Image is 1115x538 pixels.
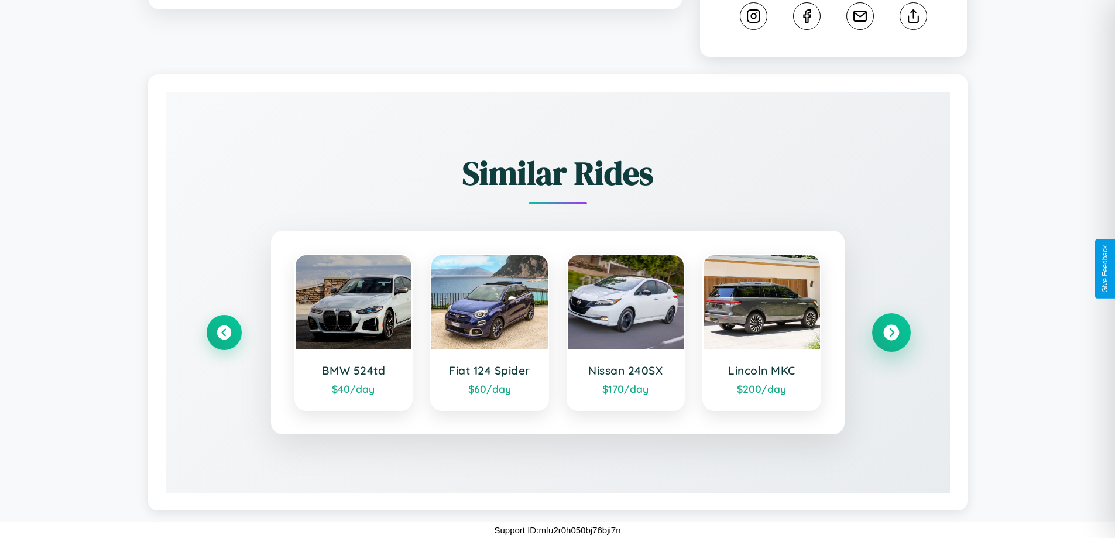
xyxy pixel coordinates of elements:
h3: BMW 524td [307,364,400,378]
div: $ 40 /day [307,382,400,395]
a: BMW 524td$40/day [294,254,413,411]
a: Fiat 124 Spider$60/day [430,254,549,411]
h3: Lincoln MKC [715,364,808,378]
h3: Fiat 124 Spider [443,364,536,378]
h3: Nissan 240SX [579,364,673,378]
div: $ 60 /day [443,382,536,395]
a: Lincoln MKC$200/day [702,254,821,411]
h2: Similar Rides [207,150,909,196]
a: Nissan 240SX$170/day [567,254,685,411]
div: $ 200 /day [715,382,808,395]
div: $ 170 /day [579,382,673,395]
div: Give Feedback [1101,245,1109,293]
p: Support ID: mfu2r0h050bj76bji7n [495,522,621,538]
